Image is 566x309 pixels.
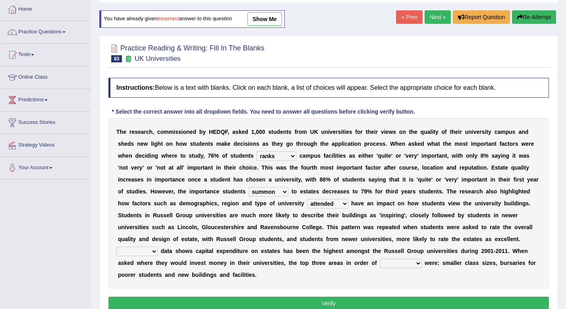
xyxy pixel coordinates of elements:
[174,153,178,159] b: e
[325,141,328,147] b: e
[151,141,153,147] b: l
[116,84,155,91] b: Instructions:
[242,153,245,159] b: e
[141,141,144,147] b: e
[299,129,302,135] b: o
[0,21,91,41] a: Practice Questions
[144,129,146,135] b: r
[346,129,349,135] b: e
[135,55,181,62] small: UK Universities
[144,141,148,147] b: w
[390,141,395,147] b: W
[367,141,369,147] b: r
[301,141,303,147] b: r
[145,153,147,159] b: i
[374,129,376,135] b: i
[211,153,214,159] b: 6
[277,141,280,147] b: e
[506,129,509,135] b: p
[473,129,477,135] b: v
[414,129,417,135] b: e
[118,141,121,147] b: s
[111,55,122,62] span: 83
[465,129,469,135] b: u
[158,141,161,147] b: h
[330,129,333,135] b: v
[485,129,487,135] b: i
[108,78,549,98] h4: Below is a text with blanks. Click on each blank, a list of choices will appear. Select the appro...
[348,141,351,147] b: a
[160,129,164,135] b: o
[256,129,259,135] b: 0
[471,141,472,147] b: i
[175,129,178,135] b: s
[357,141,361,147] b: n
[0,134,91,154] a: Strategy Videos
[417,141,421,147] b: e
[237,141,240,147] b: e
[274,141,277,147] b: h
[411,141,415,147] b: s
[194,153,197,159] b: u
[198,141,202,147] b: d
[355,129,357,135] b: f
[504,141,508,147] b: c
[286,129,288,135] b: t
[386,129,389,135] b: e
[366,129,368,135] b: t
[299,153,303,159] b: c
[241,129,245,135] b: e
[296,129,298,135] b: r
[195,141,199,147] b: u
[176,141,179,147] b: h
[351,141,353,147] b: t
[135,153,139,159] b: d
[0,112,91,131] a: Success Stories
[139,153,142,159] b: e
[214,153,219,159] b: %
[320,141,322,147] b: t
[126,153,129,159] b: e
[484,141,486,147] b: r
[239,153,242,159] b: d
[515,141,518,147] b: s
[349,129,352,135] b: s
[345,141,348,147] b: c
[338,141,342,147] b: p
[224,141,228,147] b: k
[303,141,307,147] b: o
[122,153,126,159] b: h
[454,141,459,147] b: m
[353,141,354,147] b: i
[161,141,163,147] b: t
[367,129,371,135] b: h
[245,129,248,135] b: d
[169,129,174,135] b: m
[236,129,239,135] b: s
[373,141,376,147] b: c
[311,153,314,159] b: p
[116,129,120,135] b: T
[354,141,358,147] b: o
[298,141,301,147] b: h
[161,153,166,159] b: w
[166,141,170,147] b: o
[239,129,242,135] b: k
[108,108,418,116] div: * Select the correct answer into all dropdown fields. You need to answer all questions before cli...
[169,141,173,147] b: n
[455,129,458,135] b: e
[208,153,211,159] b: 7
[432,129,433,135] b: i
[213,129,216,135] b: E
[328,129,330,135] b: i
[228,129,229,135] b: ,
[190,129,193,135] b: e
[364,141,368,147] b: p
[259,129,262,135] b: 0
[0,157,91,177] a: Your Account
[189,153,192,159] b: s
[497,129,500,135] b: a
[488,129,491,135] b: y
[146,129,149,135] b: c
[472,129,473,135] b: i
